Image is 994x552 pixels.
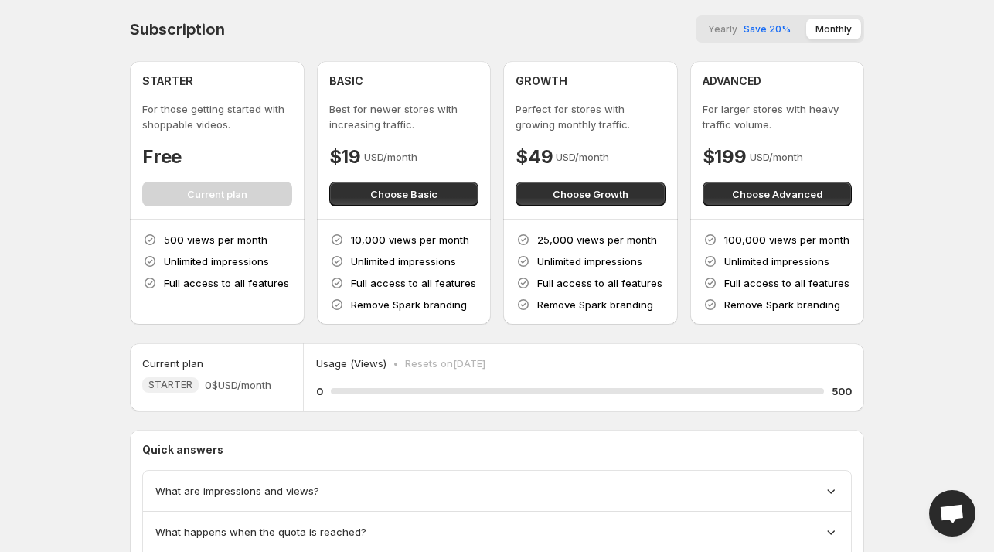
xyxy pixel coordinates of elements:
p: Resets on [DATE] [405,356,485,371]
p: Full access to all features [724,275,849,291]
h4: STARTER [142,73,193,89]
p: Full access to all features [164,275,289,291]
h4: Free [142,145,182,169]
span: Choose Growth [553,186,628,202]
p: Best for newer stores with increasing traffic. [329,101,479,132]
span: What happens when the quota is reached? [155,524,366,540]
p: 100,000 views per month [724,232,849,247]
p: Full access to all features [537,275,662,291]
button: Choose Basic [329,182,479,206]
h4: $49 [516,145,553,169]
p: Unlimited impressions [351,254,456,269]
h4: BASIC [329,73,363,89]
p: For those getting started with shoppable videos. [142,101,292,132]
h5: 500 [832,383,852,399]
h5: Current plan [142,356,203,371]
button: Choose Advanced [703,182,853,206]
p: Remove Spark branding [724,297,840,312]
span: STARTER [148,379,192,391]
button: Monthly [806,19,861,39]
p: 10,000 views per month [351,232,469,247]
p: 500 views per month [164,232,267,247]
p: Quick answers [142,442,852,458]
p: For larger stores with heavy traffic volume. [703,101,853,132]
h4: $199 [703,145,747,169]
span: Choose Basic [370,186,437,202]
h5: 0 [316,383,323,399]
button: YearlySave 20% [699,19,800,39]
p: Remove Spark branding [537,297,653,312]
p: • [393,356,399,371]
h4: Subscription [130,20,225,39]
span: Yearly [708,23,737,35]
p: Unlimited impressions [724,254,829,269]
span: What are impressions and views? [155,483,319,499]
p: Unlimited impressions [164,254,269,269]
p: USD/month [750,149,803,165]
p: Full access to all features [351,275,476,291]
p: Usage (Views) [316,356,386,371]
p: USD/month [364,149,417,165]
div: Open chat [929,490,975,537]
span: Save 20% [744,23,791,35]
p: Perfect for stores with growing monthly traffic. [516,101,666,132]
span: 0$ USD/month [205,377,271,393]
p: Unlimited impressions [537,254,642,269]
span: Choose Advanced [732,186,822,202]
h4: $19 [329,145,361,169]
p: 25,000 views per month [537,232,657,247]
h4: GROWTH [516,73,567,89]
button: Choose Growth [516,182,666,206]
p: Remove Spark branding [351,297,467,312]
h4: ADVANCED [703,73,761,89]
p: USD/month [556,149,609,165]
